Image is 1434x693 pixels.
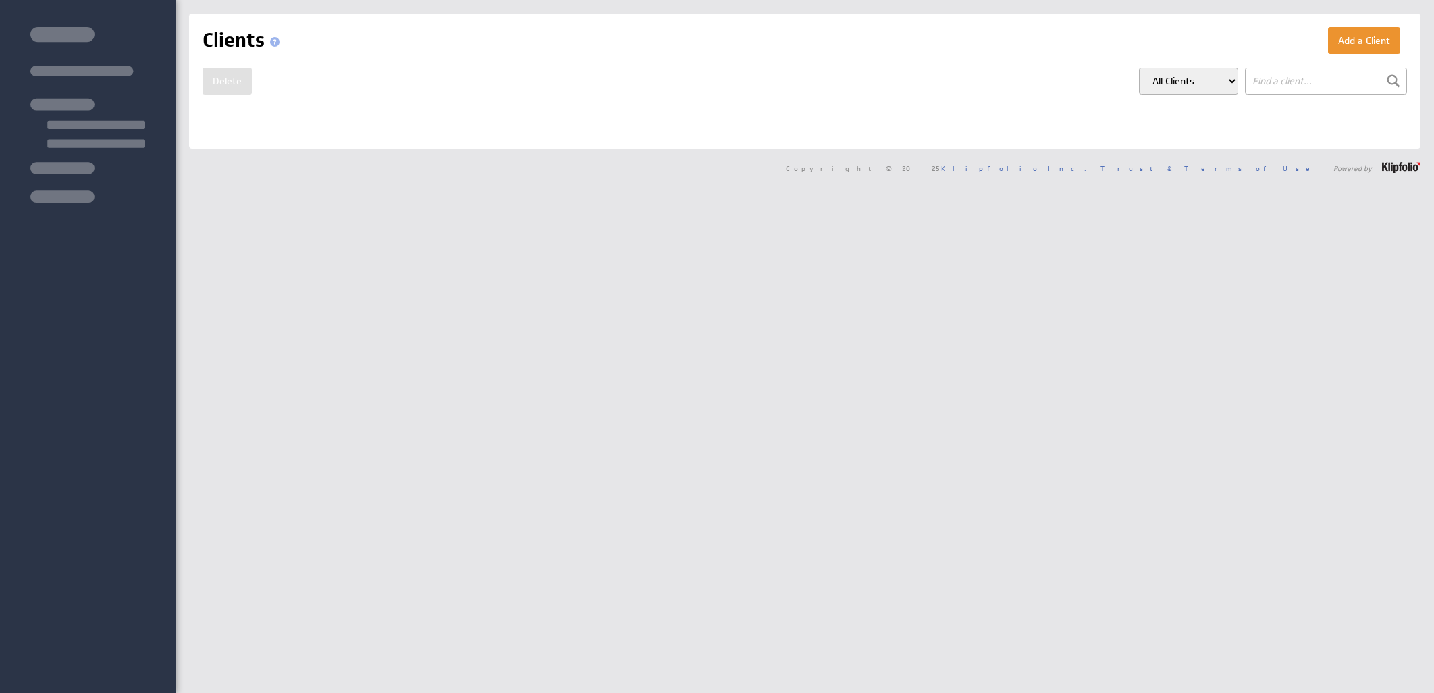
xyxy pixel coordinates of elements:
img: skeleton-sidenav.svg [30,27,145,203]
button: Delete [203,68,252,95]
img: logo-footer.png [1382,162,1420,173]
a: Klipfolio Inc. [941,163,1086,173]
span: Powered by [1333,165,1372,172]
input: Find a client... [1245,68,1407,95]
h1: Clients [203,27,285,54]
span: Copyright © 2025 [786,165,1086,172]
a: Trust & Terms of Use [1100,163,1319,173]
button: Add a Client [1328,27,1400,54]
